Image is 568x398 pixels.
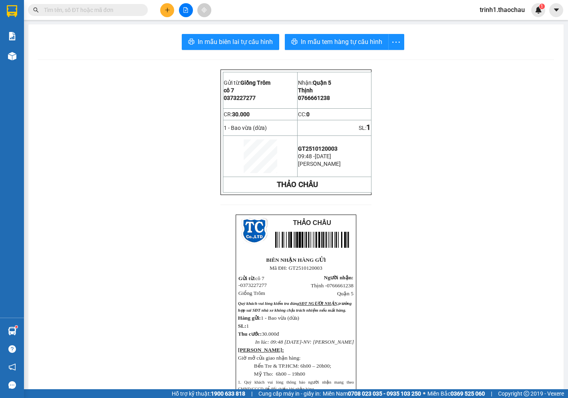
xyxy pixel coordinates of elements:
[33,7,39,13] span: search
[44,6,138,14] input: Tìm tên, số ĐT hoặc mã đơn
[473,5,531,15] span: trinh1.thaochau
[160,3,174,17] button: plus
[238,301,352,312] span: Quý khách vui lòng kiểm tra đúng trường hợp sai SĐT nhà xe không chịu trách nhiệm nếu...
[211,390,245,397] strong: 1900 633 818
[540,4,543,9] span: 1
[324,275,354,281] span: Người nhận:
[524,391,529,396] span: copyright
[238,315,261,321] strong: Hàng gửi:
[238,331,262,337] span: Thu cước:
[337,291,354,297] span: Quận 5
[188,38,195,46] span: printer
[240,80,270,86] span: Giồng Trôm
[451,390,485,397] strong: 0369 525 060
[298,95,330,101] span: 0766661238
[183,7,189,13] span: file-add
[251,389,252,398] span: |
[359,125,366,131] span: SL:
[238,290,265,296] span: Giồng Trôm
[277,180,318,189] strong: THẢO CHÂU
[15,326,18,328] sup: 1
[238,355,301,361] span: Giờ mở cửa giao nhận hàng:
[299,301,338,306] span: SĐT NGƯỜI NHẬN,
[238,275,267,288] span: cô 7 -
[238,323,246,329] span: SL:
[179,3,193,17] button: file-add
[302,339,303,345] span: -
[238,380,354,391] span: 1. Quý khách vui lòng thông báo người nhận mang theo CMND/CCCD để đối chiếu khi nhận ha...
[388,34,404,50] button: more
[8,32,16,40] img: solution-icon
[258,389,321,398] span: Cung cấp máy in - giấy in:
[306,111,310,117] span: 0
[262,331,279,337] span: 30.000đ
[327,283,354,289] span: 0766661238
[284,339,302,345] span: [DATE]
[298,153,315,159] span: 09:48 -
[298,145,338,152] span: GT2510120003
[224,87,234,94] span: cô 7
[240,282,267,288] span: 0373227277
[238,275,255,281] span: Gửi từ:
[323,389,421,398] span: Miền Nam
[298,80,371,86] p: Nhận:
[389,37,404,47] span: more
[553,6,560,14] span: caret-down
[315,153,331,159] span: [DATE]
[201,7,207,13] span: aim
[261,315,299,321] span: 1 - Bao vừa (dừa)
[8,381,16,389] span: message
[238,347,284,353] strong: [PERSON_NAME]:
[366,123,371,132] span: 1
[549,3,563,17] button: caret-down
[232,111,250,117] span: 30.000
[301,37,382,47] span: In mẫu tem hàng tự cấu hình
[254,363,331,369] span: Bến Tre & TP.HCM: 6h00 – 20h00;
[198,37,273,47] span: In mẫu biên lai tự cấu hình
[311,283,354,289] span: Thịnh -
[172,389,245,398] span: Hỗ trợ kỹ thuật:
[8,327,16,335] img: warehouse-icon
[197,3,211,17] button: aim
[298,161,341,167] span: [PERSON_NAME]
[246,323,249,329] span: 1
[8,52,16,60] img: warehouse-icon
[165,7,170,13] span: plus
[423,392,425,395] span: ⚪️
[298,87,313,94] span: Thịnh
[298,108,371,120] td: CC:
[223,108,298,120] td: CR:
[255,339,283,345] span: In lúc: 09:48
[224,95,256,101] span: 0373227277
[224,125,267,131] span: 1 - Bao vừa (dừa)
[241,218,268,244] img: logo
[427,389,485,398] span: Miền Bắc
[313,80,331,86] span: Quận 5
[270,265,322,271] span: Mã ĐH: GT2510120003
[491,389,492,398] span: |
[539,4,545,9] sup: 1
[254,371,305,377] span: Mỹ Tho: 6h00 – 19h00
[535,6,542,14] img: icon-new-feature
[291,38,298,46] span: printer
[8,345,16,353] span: question-circle
[293,219,331,226] span: THẢO CHÂU
[303,339,354,345] span: NV: [PERSON_NAME]
[285,34,389,50] button: printerIn mẫu tem hàng tự cấu hình
[266,257,326,263] strong: BIÊN NHẬN HÀNG GỬI
[348,390,421,397] strong: 0708 023 035 - 0935 103 250
[224,80,297,86] p: Gửi từ:
[8,363,16,371] span: notification
[7,5,17,17] img: logo-vxr
[182,34,279,50] button: printerIn mẫu biên lai tự cấu hình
